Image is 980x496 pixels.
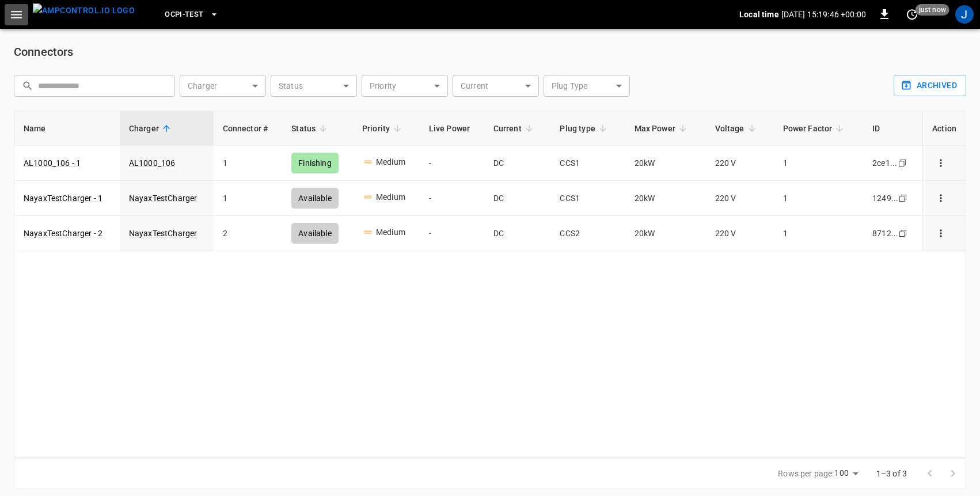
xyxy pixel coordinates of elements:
[376,156,405,171] div: Medium
[706,146,774,181] td: 220 V
[898,227,909,240] div: copy
[376,191,405,206] div: Medium
[872,228,898,239] div: 8712 ...
[24,228,102,239] a: NayaxTestCharger - 2
[922,111,966,146] th: Action
[898,192,909,205] div: copy
[876,468,907,479] p: 1–3 of 3
[560,122,610,135] span: Plug type
[214,111,283,146] th: Connector #
[484,181,551,216] td: DC
[774,181,864,216] td: 1
[916,4,949,16] span: just now
[484,146,551,181] td: DC
[420,146,484,181] td: -
[214,216,283,251] td: 2
[291,188,338,209] div: Available
[165,8,203,21] span: OCPI-Test
[625,181,706,216] td: 20 kW
[160,3,223,26] button: OCPI-Test
[897,157,909,169] div: copy
[955,5,974,24] div: profile-icon
[420,111,484,146] th: Live Power
[774,216,864,251] td: 1
[14,43,966,61] h6: Connectors
[894,75,966,96] button: Archived
[550,181,625,216] td: CCS1
[550,146,625,181] td: CCS1
[863,111,922,146] th: ID
[214,181,283,216] td: 1
[834,465,862,482] div: 100
[33,3,135,18] img: ampcontrol.io logo
[24,157,81,169] a: AL1000_106 - 1
[715,122,759,135] span: Voltage
[129,194,197,203] a: NayaxTestCharger
[932,155,949,171] button: connector options
[903,5,921,24] button: set refresh interval
[783,122,848,135] span: Power Factor
[493,122,537,135] span: Current
[129,158,176,168] a: AL1000_106
[778,468,834,479] p: Rows per page:
[706,216,774,251] td: 220 V
[781,9,866,20] p: [DATE] 15:19:46 +00:00
[484,216,551,251] td: DC
[420,216,484,251] td: -
[420,181,484,216] td: -
[739,9,779,20] p: Local time
[214,146,283,181] td: 1
[706,181,774,216] td: 220 V
[625,216,706,251] td: 20 kW
[376,226,405,241] div: Medium
[625,146,706,181] td: 20 kW
[129,229,197,238] a: NayaxTestCharger
[362,122,405,135] span: Priority
[932,190,949,206] button: connector options
[24,192,102,204] a: NayaxTestCharger - 1
[291,122,331,135] span: Status
[291,153,338,173] div: Finishing
[550,216,625,251] td: CCS2
[129,122,174,135] span: Charger
[872,157,898,169] div: 2ce1 ...
[932,225,949,241] button: connector options
[774,146,864,181] td: 1
[872,192,898,204] div: 1249 ...
[14,111,120,146] th: Name
[635,122,690,135] span: Max Power
[291,223,338,244] div: Available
